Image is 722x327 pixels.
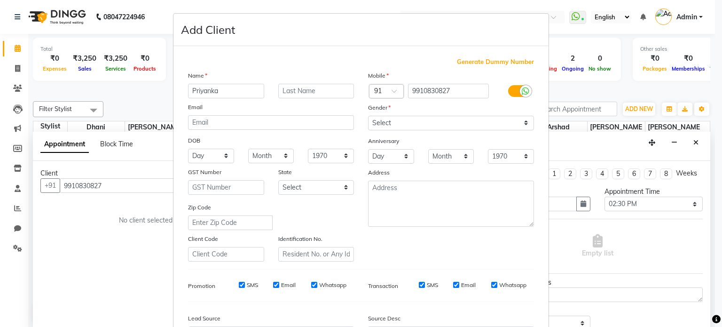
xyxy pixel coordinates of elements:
label: Identification No. [278,235,322,243]
label: Address [368,168,390,177]
label: Anniversary [368,137,399,145]
label: DOB [188,136,200,145]
label: GST Number [188,168,221,176]
span: Generate Dummy Number [457,57,534,67]
label: State [278,168,292,176]
label: Client Code [188,235,218,243]
input: Resident No. or Any Id [278,247,354,262]
label: Email [281,281,296,289]
label: Transaction [368,282,398,290]
input: Client Code [188,247,264,262]
input: Email [188,115,354,130]
label: Mobile [368,72,389,80]
input: First Name [188,84,264,98]
label: Name [188,72,207,80]
label: Email [461,281,476,289]
label: Whatsapp [499,281,526,289]
label: Promotion [188,282,215,290]
input: Last Name [278,84,354,98]
h4: Add Client [181,21,235,38]
label: Source Desc [368,314,400,323]
input: Mobile [408,84,489,98]
input: Enter Zip Code [188,215,273,230]
label: Zip Code [188,203,211,212]
label: Gender [368,104,391,112]
label: SMS [427,281,438,289]
label: Email [188,103,203,112]
label: SMS [247,281,258,289]
input: GST Number [188,180,264,195]
label: Whatsapp [319,281,346,289]
label: Lead Source [188,314,220,323]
